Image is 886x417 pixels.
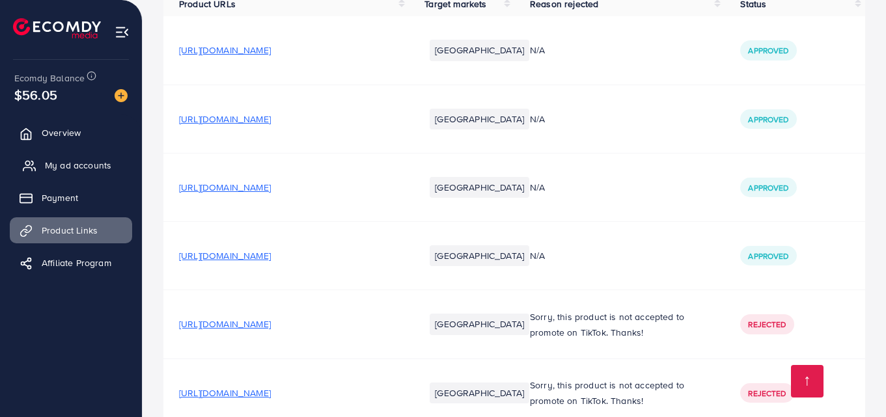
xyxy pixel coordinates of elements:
span: [URL][DOMAIN_NAME] [179,386,271,399]
span: [URL][DOMAIN_NAME] [179,317,271,330]
a: Product Links [10,217,132,243]
span: N/A [530,181,545,194]
p: Sorry, this product is not accepted to promote on TikTok. Thanks! [530,377,709,409]
span: $56.05 [14,85,57,104]
img: logo [13,18,101,38]
span: Approved [748,45,788,56]
iframe: Chat [831,358,876,407]
span: [URL][DOMAIN_NAME] [179,44,271,57]
span: My ad accounts [45,159,111,172]
a: Affiliate Program [10,250,132,276]
li: [GEOGRAPHIC_DATA] [430,109,529,129]
img: menu [115,25,130,40]
span: Affiliate Program [42,256,111,269]
span: Approved [748,250,788,262]
span: Approved [748,114,788,125]
span: N/A [530,249,545,262]
li: [GEOGRAPHIC_DATA] [430,245,529,266]
p: Sorry, this product is not accepted to promote on TikTok. Thanks! [530,309,709,340]
span: Payment [42,191,78,204]
li: [GEOGRAPHIC_DATA] [430,314,529,334]
span: Rejected [748,319,786,330]
span: N/A [530,113,545,126]
span: [URL][DOMAIN_NAME] [179,249,271,262]
span: Ecomdy Balance [14,72,85,85]
span: N/A [530,44,545,57]
span: Approved [748,182,788,193]
a: Overview [10,120,132,146]
li: [GEOGRAPHIC_DATA] [430,40,529,61]
span: [URL][DOMAIN_NAME] [179,113,271,126]
a: Payment [10,185,132,211]
li: [GEOGRAPHIC_DATA] [430,177,529,198]
span: Product Links [42,224,98,237]
a: My ad accounts [10,152,132,178]
span: Rejected [748,388,786,399]
img: image [115,89,128,102]
span: Overview [42,126,81,139]
span: [URL][DOMAIN_NAME] [179,181,271,194]
li: [GEOGRAPHIC_DATA] [430,383,529,403]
